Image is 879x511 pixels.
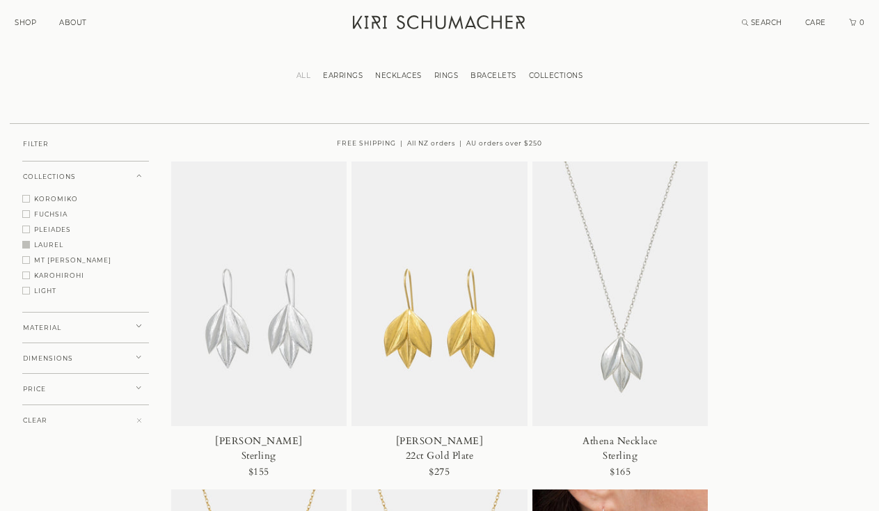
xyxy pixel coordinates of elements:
[849,18,866,27] a: Cart
[369,71,428,80] a: NECKLACES
[15,18,36,27] a: SHOP
[22,404,149,437] button: CLEAR
[171,162,347,489] a: [PERSON_NAME]Sterling$155
[22,209,149,217] button: FUCHSIA
[464,71,523,80] a: BRACELETS
[383,434,496,463] div: [PERSON_NAME] 22ct Gold Plate
[523,71,589,80] a: COLLECTIONS
[34,226,71,233] span: PLEIADES
[429,463,450,482] div: $275
[22,161,149,193] button: COLLECTIONS
[22,270,149,278] button: KAROHIROHI
[34,256,111,264] span: MT [PERSON_NAME]
[34,287,56,294] span: LIGHT
[34,195,78,203] span: KOROMIKO
[742,18,782,27] a: Search
[34,241,63,249] span: LAUREL
[23,324,61,331] span: MATERIAL
[34,210,68,218] span: FUCHSIA
[23,386,46,393] span: PRICE
[564,434,676,463] div: Athena Necklace Sterling
[22,224,149,233] button: PLEIADES
[22,373,149,405] button: PRICE
[34,272,84,279] span: KAROHIROHI
[22,285,149,294] button: LIGHT
[23,355,73,362] span: DIMENSIONS
[751,18,782,27] span: SEARCH
[22,312,149,344] button: MATERIAL
[22,255,149,263] button: MT [PERSON_NAME]
[858,18,865,27] span: 0
[428,71,465,80] a: RINGS
[532,162,708,489] a: Athena NecklaceSterling$165
[22,194,149,202] button: KOROMIKO
[351,162,528,426] img: Athena Earrings 22ct Gold Plate
[203,434,315,463] div: [PERSON_NAME] Sterling
[59,18,87,27] a: ABOUT
[22,343,149,375] button: DIMENSIONS
[248,463,269,482] div: $155
[610,463,631,482] div: $165
[351,162,528,489] a: [PERSON_NAME]22ct Gold Plate$275
[23,417,47,424] span: CLEAR
[171,123,708,162] div: FREE SHIPPING | All NZ orders | AU orders over $250
[22,239,149,248] button: LAUREL
[345,7,536,42] a: Kiri Schumacher Home
[23,173,76,180] span: COLLECTIONS
[317,71,369,80] a: EARRINGS
[171,162,347,426] img: Athena Earrings Sterling
[23,141,49,148] span: FILTER
[532,162,708,426] img: Athena Necklace Sterling
[290,71,317,80] a: ALL
[805,18,826,27] a: CARE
